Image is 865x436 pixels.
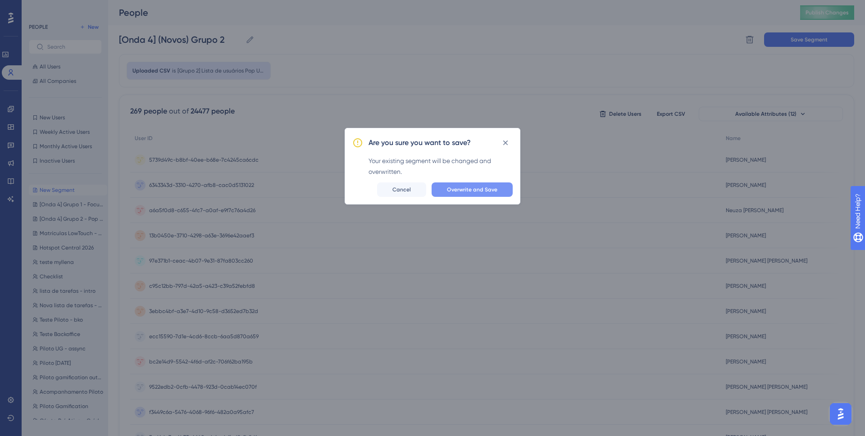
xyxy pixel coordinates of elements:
span: Need Help? [21,2,56,13]
h2: Are you sure you want to save? [369,137,471,148]
span: Overwrite and Save [447,186,497,193]
div: Your existing segment will be changed and overwritten. [369,155,513,177]
span: Cancel [392,186,411,193]
iframe: UserGuiding AI Assistant Launcher [827,400,854,427]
